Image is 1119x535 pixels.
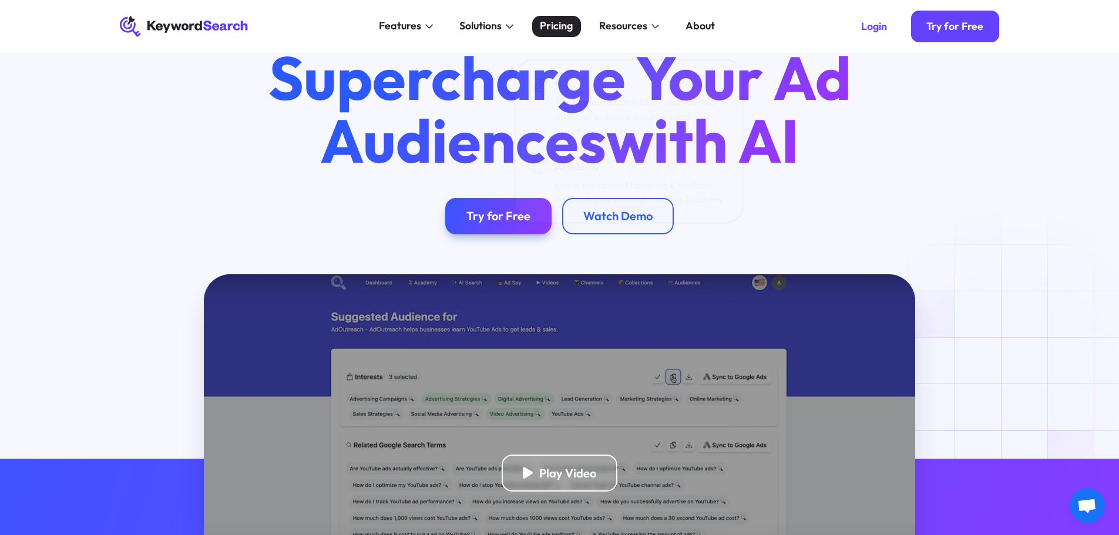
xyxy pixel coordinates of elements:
a: Try for Free [445,198,552,235]
div: Solutions [459,18,502,34]
a: Login [845,11,903,42]
div: Login [861,20,887,33]
div: Try for Free [466,208,530,223]
div: The KeywordSearch Blog helps you stay on top of audience discovery and targeting best practices. [556,95,724,138]
a: Pricing [532,16,581,37]
h1: Supercharge Your Ad Audiences [243,46,875,171]
div: Try for Free [926,20,983,33]
div: Features [379,18,421,34]
a: Try for Free [911,11,1000,42]
div: Academy [556,159,724,175]
div: About [685,18,715,34]
div: Resources [599,18,647,34]
a: BlogThe KeywordSearch Blog helps you stay on top of audience discovery and targeting best practices. [524,68,735,146]
div: Learn the Latest Marketing & YouTube Ad Strategies with our Training Academy [556,177,724,206]
div: Blog [556,76,724,92]
a: Chat abierto [1070,488,1105,523]
a: AcademyLearn the Latest Marketing & YouTube Ad Strategies with our Training Academy [524,151,735,214]
nav: Resources [515,59,744,223]
a: About [678,16,723,37]
div: Play Video [539,466,596,480]
div: Pricing [540,18,573,34]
